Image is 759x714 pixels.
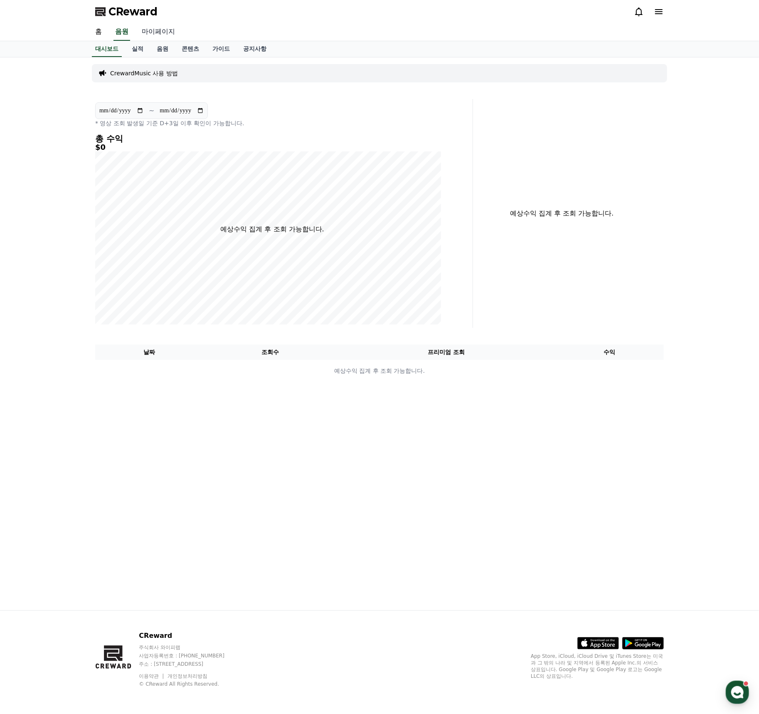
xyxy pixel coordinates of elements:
p: 예상수익 집계 후 조회 가능합니다. [220,224,324,234]
p: CReward [139,631,240,641]
p: * 영상 조회 발생일 기준 D+3일 이후 확인이 가능합니다. [95,119,449,127]
span: CReward [108,5,158,18]
p: © CReward All Rights Reserved. [139,681,240,687]
span: 홈 [26,276,31,283]
a: 음원 [150,41,175,57]
a: 대화 [55,264,107,285]
h5: $0 [95,143,449,151]
a: 마이페이지 [135,23,182,41]
a: 대시보드 [92,41,122,57]
a: 음원 [113,23,130,41]
th: 프리미엄 조회 [337,345,555,360]
th: 날짜 [95,345,204,360]
p: 예상수익 집계 후 조회 가능합니다. [480,208,644,218]
a: 설정 [107,264,160,285]
span: 대화 [76,277,86,283]
p: 주소 : [STREET_ADDRESS] [139,661,240,667]
h4: 총 수익 [95,134,449,143]
a: CReward [95,5,158,18]
span: 설정 [128,276,138,283]
a: 공지사항 [237,41,273,57]
th: 조회수 [204,345,337,360]
a: 콘텐츠 [175,41,206,57]
a: 홈 [2,264,55,285]
a: CrewardMusic 사용 방법 [110,69,178,77]
p: 사업자등록번호 : [PHONE_NUMBER] [139,652,240,659]
p: 예상수익 집계 후 조회 가능합니다. [96,367,663,375]
a: 가이드 [206,41,237,57]
p: ~ [149,106,154,116]
a: 이용약관 [139,673,165,679]
a: 개인정보처리방침 [168,673,207,679]
th: 수익 [555,345,664,360]
p: App Store, iCloud, iCloud Drive 및 iTunes Store는 미국과 그 밖의 나라 및 지역에서 등록된 Apple Inc.의 서비스 상표입니다. Goo... [531,653,664,679]
a: 실적 [125,41,150,57]
p: 주식회사 와이피랩 [139,644,240,651]
a: 홈 [89,23,108,41]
